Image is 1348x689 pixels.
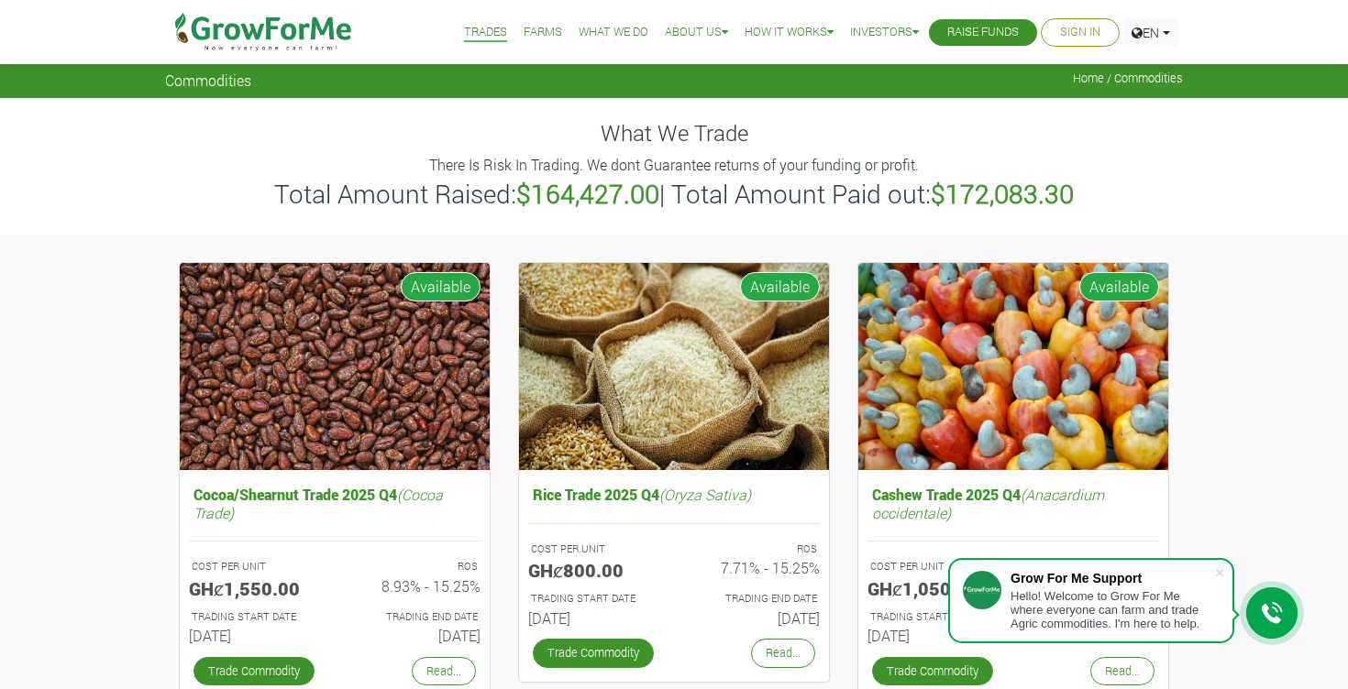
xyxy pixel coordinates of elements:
[1079,272,1159,301] span: Available
[867,481,1159,525] h5: Cashew Trade 2025 Q4
[931,177,1074,211] b: $172,083.30
[872,485,1104,521] i: (Anacardium occidentale)
[867,481,1159,651] a: Cashew Trade 2025 Q4(Anacardium occidentale) COST PER UNIT GHȼ1,050.00 ROS 8.09% - 15.28% TRADING...
[193,657,315,685] a: Trade Commodity
[165,120,1183,147] h4: What We Trade
[168,154,1180,176] p: There Is Risk In Trading. We dont Guarantee returns of your funding or profit.
[1060,23,1100,42] a: Sign In
[524,23,562,42] a: Farms
[401,272,481,301] span: Available
[531,541,657,557] p: COST PER UNIT
[351,559,478,574] p: ROS
[189,577,321,599] h5: GHȼ1,550.00
[867,577,1000,599] h5: GHȼ1,050.00
[351,609,478,625] p: Estimated Trading End Date
[519,263,829,471] img: growforme image
[665,23,728,42] a: About Us
[528,481,820,634] a: Rice Trade 2025 Q4(Oryza Sativa) COST PER UNIT GHȼ800.00 ROS 7.71% - 15.25% TRADING START DATE [D...
[168,179,1180,210] h3: Total Amount Raised: | Total Amount Paid out:
[872,657,993,685] a: Trade Commodity
[528,481,820,508] h5: Rice Trade 2025 Q4
[189,481,481,525] h5: Cocoa/Shearnut Trade 2025 Q4
[531,591,657,607] p: Estimated Trading Start Date
[412,657,476,685] a: Read...
[947,23,1019,42] a: Raise Funds
[1011,571,1214,585] div: Grow For Me Support
[867,627,1000,644] h6: [DATE]
[189,481,481,651] a: Cocoa/Shearnut Trade 2025 Q4(Cocoa Trade) COST PER UNIT GHȼ1,550.00 ROS 8.93% - 15.25% TRADING ST...
[165,71,251,89] span: Commodities
[1073,71,1183,85] span: Home / Commodities
[189,627,321,644] h6: [DATE]
[192,559,318,574] p: COST PER UNIT
[659,485,751,504] i: (Oryza Sativa)
[192,609,318,625] p: Estimated Trading Start Date
[870,559,997,574] p: COST PER UNIT
[180,263,490,471] img: growforme image
[533,639,654,667] a: Trade Commodity
[516,177,659,211] b: $164,427.00
[528,609,660,627] h6: [DATE]
[850,23,919,42] a: Investors
[348,577,481,595] h6: 8.93% - 15.25%
[688,559,820,576] h6: 7.71% - 15.25%
[751,639,815,667] a: Read...
[691,541,817,557] p: ROS
[740,272,820,301] span: Available
[1090,657,1155,685] a: Read...
[464,23,507,42] a: Trades
[1123,18,1178,47] a: EN
[688,609,820,627] h6: [DATE]
[193,485,443,521] i: (Cocoa Trade)
[579,23,648,42] a: What We Do
[691,591,817,607] p: Estimated Trading End Date
[858,263,1168,471] img: growforme image
[745,23,834,42] a: How it Works
[1011,589,1214,630] div: Hello! Welcome to Grow For Me where everyone can farm and trade Agric commodities. I'm here to help.
[528,559,660,581] h5: GHȼ800.00
[348,627,481,644] h6: [DATE]
[870,609,997,625] p: Estimated Trading Start Date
